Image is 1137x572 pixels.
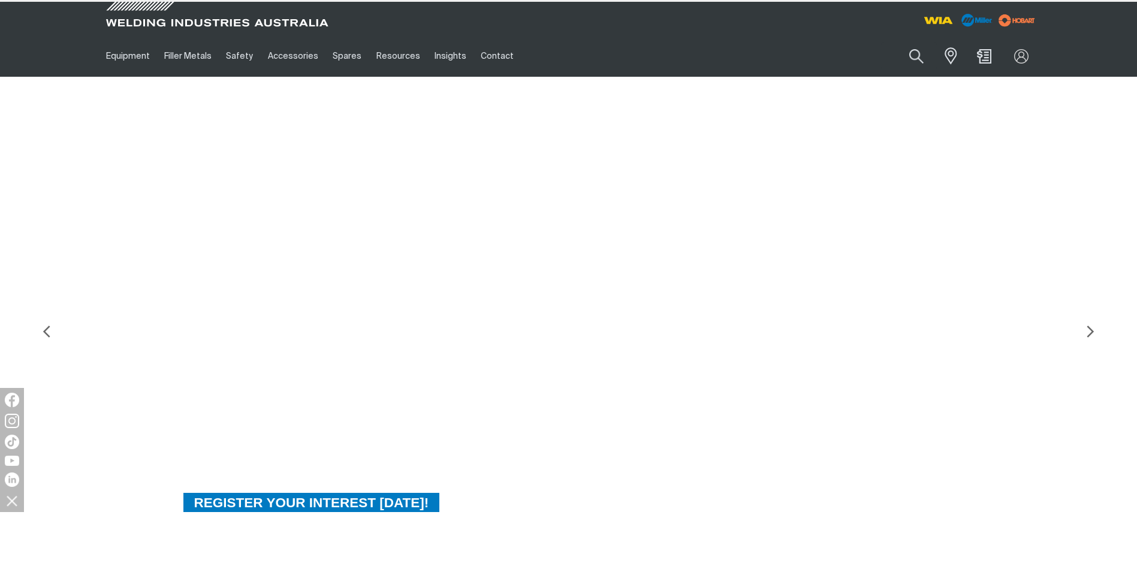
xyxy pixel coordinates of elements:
img: Instagram [5,414,19,428]
a: Shopping cart ( product(s)) [975,49,994,64]
a: Spares [325,35,369,77]
a: Filler Metals [157,35,219,77]
img: LinkedIn [5,472,19,487]
span: REGISTER YOUR INTEREST [DATE]! [183,492,440,513]
a: Contact [474,35,521,77]
img: miller [995,11,1039,29]
img: NextArrow [1078,320,1102,344]
button: Search products [896,42,937,70]
img: Facebook [5,393,19,407]
div: THE NEW BOBCAT 265X™ WITH [PERSON_NAME] HAS ARRIVED! [182,299,680,337]
a: Insights [427,35,474,77]
a: Accessories [261,35,325,77]
a: Equipment [99,35,157,77]
div: Faster, easier setup. More capabilities. Reliability you can trust. [182,365,680,417]
input: Product name or item number... [881,42,937,70]
img: hide socials [2,490,22,511]
img: TikTok [5,435,19,449]
img: PrevArrow [35,320,59,344]
a: REGISTER YOUR INTEREST TODAY! [182,492,441,513]
nav: Main [99,35,804,77]
a: Safety [219,35,260,77]
img: YouTube [5,456,19,466]
a: Resources [369,35,427,77]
